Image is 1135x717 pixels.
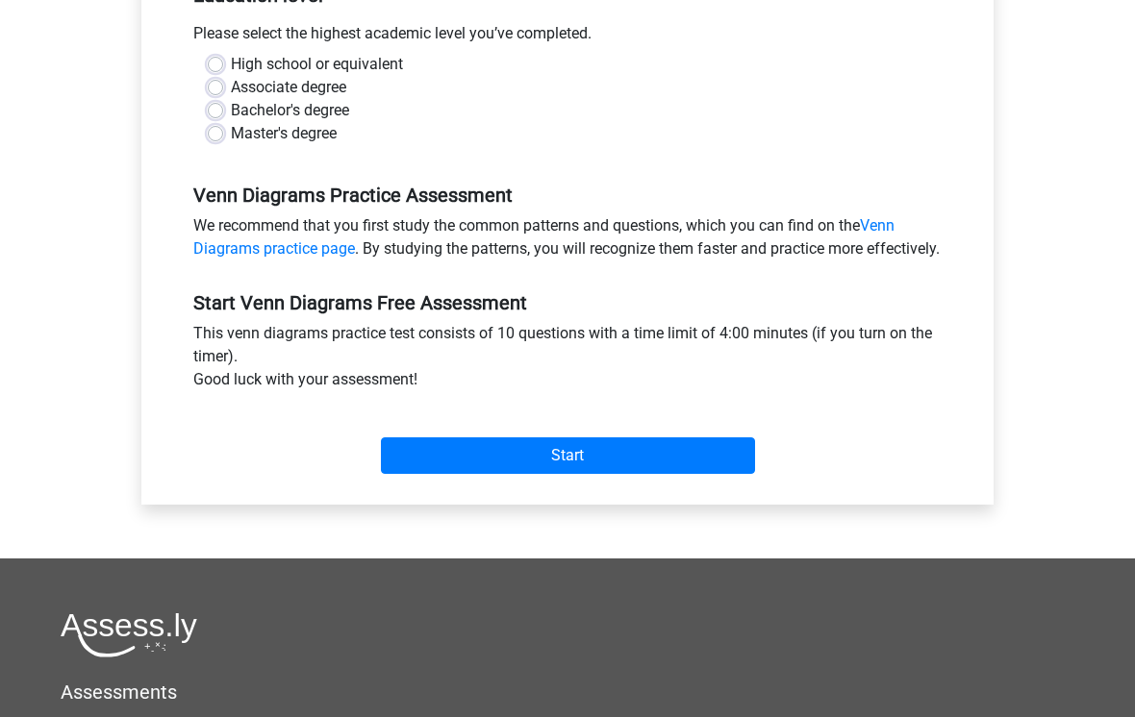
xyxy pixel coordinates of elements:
div: We recommend that you first study the common patterns and questions, which you can find on the . ... [179,215,956,269]
div: This venn diagrams practice test consists of 10 questions with a time limit of 4:00 minutes (if y... [179,323,956,400]
label: High school or equivalent [231,54,403,77]
h5: Assessments [61,681,1074,705]
img: Assessly logo [61,613,197,658]
input: Start [381,438,755,475]
label: Bachelor's degree [231,100,349,123]
h5: Venn Diagrams Practice Assessment [193,185,942,208]
label: Master's degree [231,123,337,146]
div: Please select the highest academic level you’ve completed. [179,23,956,54]
label: Associate degree [231,77,346,100]
h5: Start Venn Diagrams Free Assessment [193,292,942,315]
